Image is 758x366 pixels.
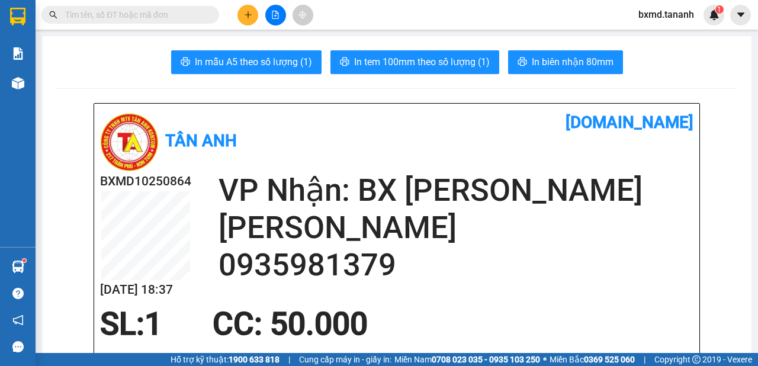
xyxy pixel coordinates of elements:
[237,5,258,25] button: plus
[566,113,693,132] b: [DOMAIN_NAME]
[195,54,312,69] span: In mẫu A5 theo số lượng (1)
[100,280,191,300] h2: [DATE] 18:37
[12,261,24,273] img: warehouse-icon
[271,11,280,19] span: file-add
[219,209,693,246] h2: [PERSON_NAME]
[12,47,24,60] img: solution-icon
[219,246,693,284] h2: 0935981379
[49,11,57,19] span: search
[23,259,26,262] sup: 1
[219,172,693,209] h2: VP Nhận: BX [PERSON_NAME]
[508,50,623,74] button: printerIn biên nhận 80mm
[692,355,701,364] span: copyright
[543,357,547,362] span: ⚪️
[12,314,24,326] span: notification
[298,11,307,19] span: aim
[10,8,25,25] img: logo-vxr
[265,5,286,25] button: file-add
[584,355,635,364] strong: 0369 525 060
[330,50,499,74] button: printerIn tem 100mm theo số lượng (1)
[709,9,720,20] img: icon-new-feature
[144,306,162,342] span: 1
[12,77,24,89] img: warehouse-icon
[715,5,724,14] sup: 1
[644,353,645,366] span: |
[532,54,614,69] span: In biên nhận 80mm
[244,11,252,19] span: plus
[550,353,635,366] span: Miền Bắc
[100,113,159,172] img: logo.jpg
[100,172,191,191] h2: BXMD10250864
[730,5,751,25] button: caret-down
[165,131,237,150] b: Tân Anh
[293,5,313,25] button: aim
[171,50,322,74] button: printerIn mẫu A5 theo số lượng (1)
[12,288,24,299] span: question-circle
[340,57,349,68] span: printer
[12,341,24,352] span: message
[229,355,280,364] strong: 1900 633 818
[354,54,490,69] span: In tem 100mm theo số lượng (1)
[394,353,540,366] span: Miền Nam
[181,57,190,68] span: printer
[518,57,527,68] span: printer
[432,355,540,364] strong: 0708 023 035 - 0935 103 250
[100,306,144,342] span: SL:
[717,5,721,14] span: 1
[629,7,704,22] span: bxmd.tananh
[171,353,280,366] span: Hỗ trợ kỹ thuật:
[205,306,375,342] div: CC : 50.000
[735,9,746,20] span: caret-down
[288,353,290,366] span: |
[65,8,205,21] input: Tìm tên, số ĐT hoặc mã đơn
[299,353,391,366] span: Cung cấp máy in - giấy in:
